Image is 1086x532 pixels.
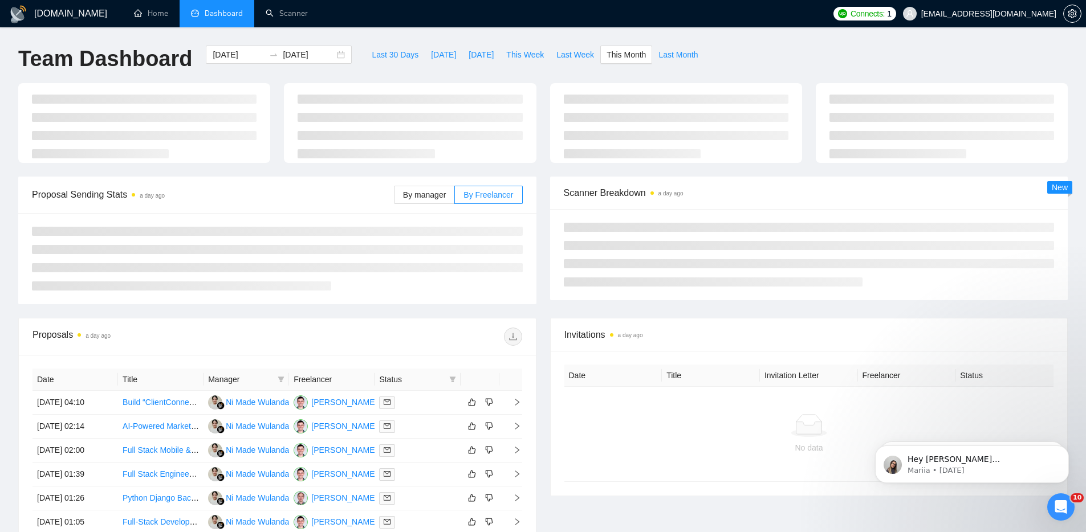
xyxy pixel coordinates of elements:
button: [DATE] [425,46,462,64]
img: EP [294,419,308,433]
div: Ni Made Wulandari [226,468,294,480]
div: [PERSON_NAME] [311,515,377,528]
span: Dashboard [205,9,243,18]
span: like [468,469,476,478]
span: right [504,422,521,430]
a: NMNi Made Wulandari [208,445,294,454]
button: Last Week [550,46,600,64]
span: Status [379,373,444,386]
div: Ni Made Wulandari [226,444,294,456]
td: Full Stack Engineer (Next.js + Node, Python, Flask, PostgreSQL) for Fluid, Ongoing Work [118,463,204,486]
a: Full-Stack Developer for Custom Memorial Website (Next.js, Supabase, Stripe) [123,517,401,526]
button: dislike [482,443,496,457]
a: EP[PERSON_NAME] [294,445,377,454]
span: Hey [PERSON_NAME][EMAIL_ADDRESS][DOMAIN_NAME], Looks like your Upwork agency Zimalab ❄️ Web Apps,... [50,33,196,212]
span: mail [384,494,391,501]
span: Last Week [556,48,594,61]
span: dislike [485,445,493,455]
button: dislike [482,395,496,409]
span: [DATE] [431,48,456,61]
button: like [465,395,479,409]
a: Python Django Backend Developer for AWS API Issues [123,493,318,502]
a: IK[PERSON_NAME] [294,493,377,502]
img: IK [294,491,308,505]
button: setting [1063,5,1081,23]
a: NMNi Made Wulandari [208,421,294,430]
a: NMNi Made Wulandari [208,469,294,478]
span: Invitations [564,328,1054,342]
span: dislike [485,398,493,407]
th: Title [118,369,204,391]
div: [PERSON_NAME] [311,468,377,480]
button: like [465,419,479,433]
span: right [504,470,521,478]
span: Connects: [851,7,885,20]
span: Last 30 Days [372,48,418,61]
span: Last Month [658,48,698,61]
button: This Month [600,46,652,64]
span: filter [449,376,456,383]
span: Scanner Breakdown [564,186,1055,200]
p: Message from Mariia, sent 1d ago [50,44,197,54]
span: swap-right [269,50,278,59]
div: Ni Made Wulandari [226,396,294,408]
a: homeHome [134,9,168,18]
button: Last Month [652,46,704,64]
th: Invitation Letter [760,365,858,387]
h1: Team Dashboard [18,46,192,72]
span: setting [1064,9,1081,18]
span: right [504,518,521,526]
span: right [504,494,521,502]
th: Status [955,365,1054,387]
span: This Month [607,48,646,61]
span: By Freelancer [463,190,513,199]
span: mail [384,423,391,429]
th: Manager [204,369,289,391]
span: mail [384,518,391,525]
span: Proposal Sending Stats [32,187,394,202]
span: like [468,398,476,407]
span: dislike [485,421,493,431]
th: Title [662,365,760,387]
div: Ni Made Wulandari [226,420,294,432]
a: NMNi Made Wulandari [208,493,294,502]
span: filter [275,371,287,388]
img: logo [9,5,27,23]
span: dislike [485,517,493,526]
button: like [465,467,479,481]
button: like [465,443,479,457]
div: [PERSON_NAME] [311,396,377,408]
th: Freelancer [289,369,375,391]
button: This Week [500,46,550,64]
span: mail [384,470,391,477]
th: Freelancer [858,365,956,387]
span: dislike [485,469,493,478]
time: a day ago [618,332,643,338]
input: Start date [213,48,265,61]
button: dislike [482,515,496,529]
img: NM [208,467,222,481]
button: dislike [482,467,496,481]
img: NM [208,515,222,529]
span: mail [384,447,391,453]
span: dashboard [191,9,199,17]
img: gigradar-bm.png [217,497,225,505]
img: EP [294,443,308,457]
span: Manager [208,373,273,386]
span: 1 [887,7,892,20]
td: Full Stack Mobile & Web App Developer [118,439,204,463]
a: EP[PERSON_NAME] [294,517,377,526]
img: gigradar-bm.png [217,402,225,410]
th: Date [564,365,662,387]
div: Proposals [32,328,277,346]
img: EP [294,395,308,410]
span: filter [278,376,284,383]
img: EP [294,515,308,529]
div: Ni Made Wulandari [226,492,294,504]
span: filter [447,371,458,388]
button: like [465,491,479,505]
a: EP[PERSON_NAME] [294,469,377,478]
td: AI-Powered Marketplace Web App – Fixed-Price Build (Waste Recycling & Quoting Platform) [118,415,204,439]
span: 10 [1071,493,1084,502]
